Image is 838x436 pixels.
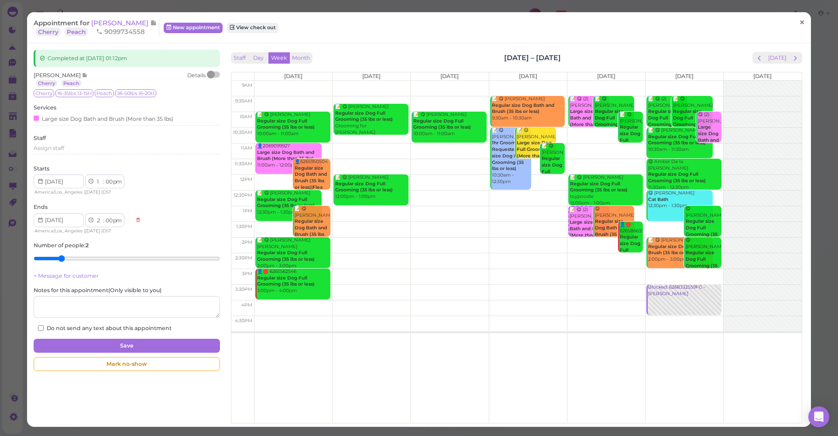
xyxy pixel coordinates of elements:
[96,27,145,36] span: 9099734558
[648,197,668,202] b: Cat Bath
[542,156,565,193] b: Regular size Dog Full Grooming (35 lbs or less)
[241,302,252,308] span: 4pm
[257,237,330,269] div: 📝 😋 [PERSON_NAME] [PERSON_NAME] 2:00pm - 3:00pm
[115,89,156,97] span: 36-50lbs 16-20H
[698,124,719,168] b: Large size Dog Bath and Brush (More than 35 lbs)
[34,272,99,279] a: + Message for customer
[243,208,252,214] span: 1pm
[570,174,643,206] div: 📝 😋 [PERSON_NAME] toypoodle 12:00pm - 1:00pm
[34,189,82,195] span: America/Los_Angeles
[289,52,313,64] button: Month
[257,250,315,262] b: Regular size Dog Full Grooming (35 lbs or less)
[242,271,252,276] span: 3pm
[541,143,565,220] div: 📝 😋 [PERSON_NAME] shitzu poodle 11:00am - 12:00pm
[95,89,114,97] span: Peach
[236,224,252,229] span: 1:30pm
[362,73,381,79] span: [DATE]
[620,234,643,272] b: Regular size Dog Full Grooming (35 lbs or less)
[753,73,772,79] span: [DATE]
[648,127,713,153] div: 📝 😋 [PERSON_NAME] 10:30am - 11:30am
[164,23,223,33] a: New appointment
[619,221,643,286] div: 👤🛑 6265866355 1:30pm - 2:30pm
[685,237,721,289] div: 😋 [PERSON_NAME] 2:00pm - 3:00pm
[413,112,487,137] div: 📝 😋 [PERSON_NAME] 10:00am - 11:00am
[492,140,537,171] b: 1hr Groomer Requested|Regular size Dog Full Grooming (35 lbs or less)
[335,174,409,200] div: 📝 😋 [PERSON_NAME] 12:00pm - 1:00pm
[257,112,330,137] div: 📝 😋 [PERSON_NAME] 10:00am - 11:00am
[34,242,89,249] label: Number of people :
[227,23,278,33] a: View check out
[295,165,327,197] b: Regular size Dog Bath and Brush (35 lbs or less)|Flea Bath
[34,339,220,353] button: Save
[766,52,789,64] button: [DATE]
[648,134,706,146] b: Regular size Dog Full Grooming (35 lbs or less)
[34,114,173,123] div: Large size Dog Bath and Brush (More than 35 lbs)
[91,19,150,27] span: [PERSON_NAME]
[675,73,694,79] span: [DATE]
[257,118,315,130] b: Regular size Dog Full Grooming (35 lbs or less)
[570,109,606,133] b: Large size Dog Bath and Brush (More than 35 lbs)
[570,181,628,193] b: Regular size Dog Full Grooming (35 lbs or less)
[686,218,718,243] b: Regular size Dog Full Grooming (35 lbs or less)
[413,118,471,130] b: Regular size Dog Full Grooming (35 lbs or less)
[231,52,248,64] button: Staff
[235,98,252,104] span: 9:30am
[248,52,269,64] button: Day
[648,237,713,263] div: 📝 😋 [PERSON_NAME] 2:00pm - 3:00pm
[648,284,721,297] div: Blocked: 6268332559FG • [PERSON_NAME]
[34,228,82,234] span: America/Los_Angeles
[335,181,393,193] b: Regular size Dog Full Grooming (35 lbs or less)
[34,286,161,294] label: Notes for this appointment ( Only visible to you )
[242,82,252,88] span: 9am
[34,134,46,142] label: Staff
[808,406,829,427] div: Open Intercom Messenger
[34,145,64,151] span: Assign staff
[673,109,705,133] b: Regular size Dog Full Grooming (35 lbs or less)
[257,269,330,294] div: 👤🛑 6265562546 3:00pm - 4:00pm
[240,114,252,119] span: 10am
[241,145,252,151] span: 11am
[594,206,635,251] div: 😋 [PERSON_NAME] 1:00pm - 2:00pm
[648,244,711,256] b: Regular size Dog Bath and Brush (35 lbs or less)
[620,124,643,162] b: Regular size Dog Full Grooming (35 lbs or less)
[491,127,532,185] div: 📝 😋 [PERSON_NAME] 10:30am - 12:30pm
[34,50,220,67] div: Completed at [DATE] 01:12pm
[103,189,111,195] span: DST
[55,89,93,97] span: 16-35lbs 13-15H
[34,104,56,112] label: Services
[268,52,290,64] button: Week
[519,73,537,79] span: [DATE]
[570,96,610,147] div: 📝 😋 (2) [PERSON_NAME] 9:30am - 10:30am
[516,127,556,179] div: 📝 😋 [PERSON_NAME] 10:30am - 11:30am
[34,203,48,211] label: Ends
[65,27,88,36] a: Peach
[34,89,54,97] span: Cherry
[294,159,330,210] div: 👤6265950504 11:30am - 12:30pm
[335,104,409,142] div: 📝 😋 [PERSON_NAME] Grooming for [PERSON_NAME] 9:45am - 10:45am
[799,17,805,29] span: ×
[34,227,131,235] div: | |
[284,73,302,79] span: [DATE]
[150,19,157,27] span: Note
[86,242,89,249] b: 2
[82,72,88,78] span: Note
[294,206,330,257] div: 📝 😋 [PERSON_NAME] 1:00pm - 2:00pm
[240,177,252,182] span: 12pm
[648,96,688,147] div: 📝 😋 (2) [PERSON_NAME] 9:30am - 10:30am
[34,72,82,78] span: [PERSON_NAME]
[752,52,766,64] button: prev
[85,189,100,195] span: [DATE]
[686,250,718,275] b: Regular size Dog Full Grooming (35 lbs or less)
[38,325,44,331] input: Do not send any text about this appointment
[257,275,315,287] b: Regular size Dog Full Grooming (35 lbs or less)
[257,150,314,162] b: Large size Dog Bath and Brush (More than 35 lbs)
[257,143,322,169] div: 👤2069099927 11:00am - 12:00pm
[648,109,680,133] b: Regular size Dog Full Grooming (35 lbs or less)
[235,318,252,324] span: 4:30pm
[440,73,459,79] span: [DATE]
[295,218,327,243] b: Regular size Dog Bath and Brush (35 lbs or less)
[673,96,713,147] div: 📝 😋 [PERSON_NAME] 9:30am - 10:30am
[235,255,252,261] span: 2:30pm
[36,27,61,36] a: Cherry
[789,52,802,64] button: next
